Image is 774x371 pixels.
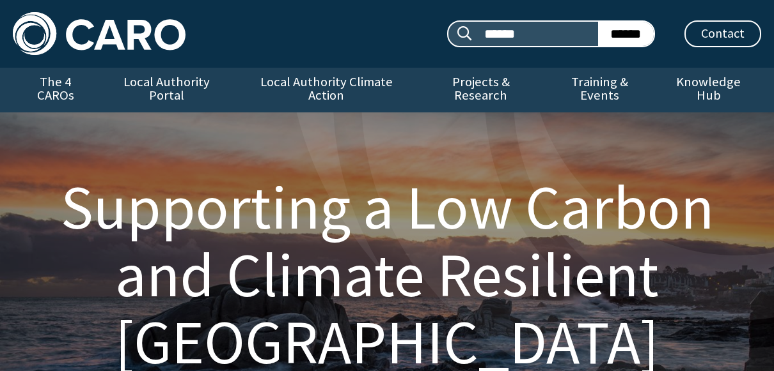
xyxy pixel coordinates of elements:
[418,68,544,112] a: Projects & Research
[656,68,761,112] a: Knowledge Hub
[13,12,186,55] img: Caro logo
[684,20,761,47] a: Contact
[13,68,98,112] a: The 4 CAROs
[544,68,656,112] a: Training & Events
[235,68,417,112] a: Local Authority Climate Action
[98,68,235,112] a: Local Authority Portal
